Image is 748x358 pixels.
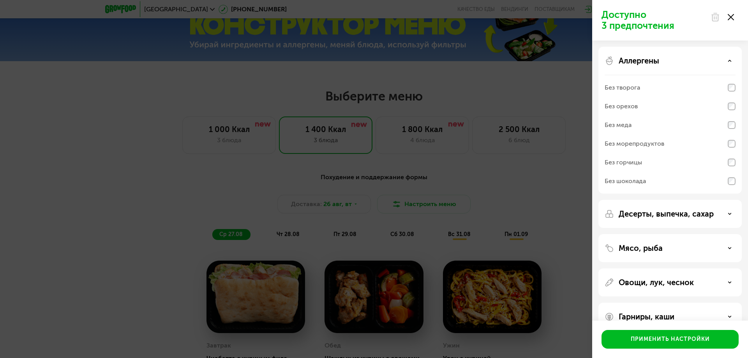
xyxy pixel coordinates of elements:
[605,102,638,111] div: Без орехов
[619,243,663,253] p: Мясо, рыба
[619,209,714,219] p: Десерты, выпечка, сахар
[605,176,646,186] div: Без шоколада
[619,312,674,321] p: Гарниры, каши
[605,139,664,148] div: Без морепродуктов
[602,9,706,31] p: Доступно 3 предпочтения
[605,158,642,167] div: Без горчицы
[605,83,640,92] div: Без творога
[619,278,694,287] p: Овощи, лук, чеснок
[619,56,659,65] p: Аллергены
[631,335,710,343] div: Применить настройки
[605,120,632,130] div: Без меда
[602,330,739,349] button: Применить настройки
